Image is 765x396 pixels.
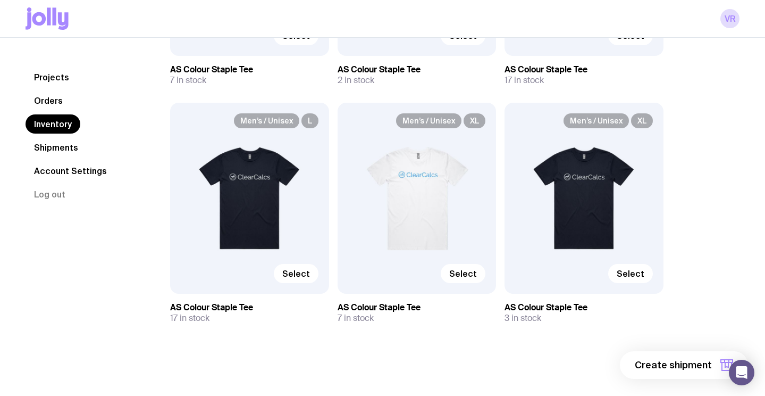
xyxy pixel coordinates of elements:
[26,114,80,134] a: Inventory
[620,351,748,379] button: Create shipment
[449,268,477,279] span: Select
[564,113,629,128] span: Men’s / Unisex
[170,64,329,75] h3: AS Colour Staple Tee
[729,360,754,385] div: Open Intercom Messenger
[170,302,329,313] h3: AS Colour Staple Tee
[505,75,544,86] span: 17 in stock
[635,359,712,372] span: Create shipment
[26,161,115,180] a: Account Settings
[720,9,739,28] a: VR
[338,313,374,324] span: 7 in stock
[170,313,209,324] span: 17 in stock
[505,64,663,75] h3: AS Colour Staple Tee
[617,268,644,279] span: Select
[301,113,318,128] span: L
[282,268,310,279] span: Select
[338,75,374,86] span: 2 in stock
[396,113,461,128] span: Men’s / Unisex
[26,68,78,87] a: Projects
[234,113,299,128] span: Men’s / Unisex
[26,185,74,204] button: Log out
[338,64,497,75] h3: AS Colour Staple Tee
[464,113,485,128] span: XL
[26,91,71,110] a: Orders
[26,138,87,157] a: Shipments
[505,313,541,324] span: 3 in stock
[170,75,206,86] span: 7 in stock
[631,113,653,128] span: XL
[338,302,497,313] h3: AS Colour Staple Tee
[505,302,663,313] h3: AS Colour Staple Tee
